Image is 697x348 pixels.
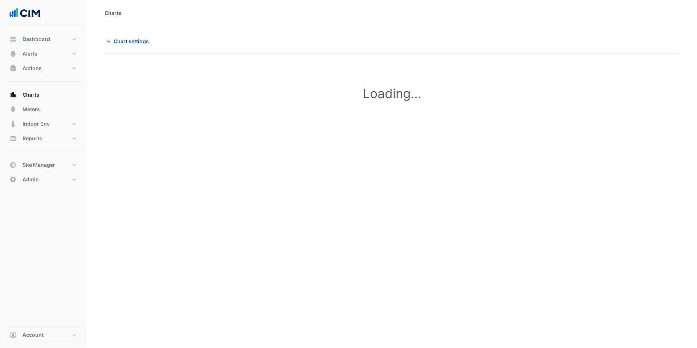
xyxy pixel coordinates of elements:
[6,131,81,146] button: Reports
[23,161,55,169] span: Site Manager
[114,37,149,45] span: Chart settings
[9,91,17,98] app-icon: Charts
[23,91,39,98] span: Charts
[6,32,81,46] button: Dashboard
[6,46,81,61] button: Alerts
[6,172,81,187] button: Admin
[121,86,664,101] h1: Loading...
[9,6,41,20] img: Company Logo
[23,50,37,57] span: Alerts
[23,65,42,72] span: Actions
[9,36,17,43] app-icon: Dashboard
[23,176,39,183] span: Admin
[23,106,40,113] span: Meters
[105,9,121,17] div: Charts
[23,135,42,142] span: Reports
[9,120,17,128] app-icon: Indoor Env
[23,120,50,128] span: Indoor Env
[9,176,17,183] app-icon: Admin
[9,135,17,142] app-icon: Reports
[6,328,81,342] button: Account
[6,61,81,76] button: Actions
[6,88,81,102] button: Charts
[9,106,17,113] app-icon: Meters
[9,50,17,57] app-icon: Alerts
[23,331,44,339] span: Account
[105,35,154,48] button: Chart settings
[6,117,81,131] button: Indoor Env
[9,65,17,72] app-icon: Actions
[6,102,81,117] button: Meters
[6,158,81,172] button: Site Manager
[9,161,17,169] app-icon: Site Manager
[23,36,50,43] span: Dashboard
